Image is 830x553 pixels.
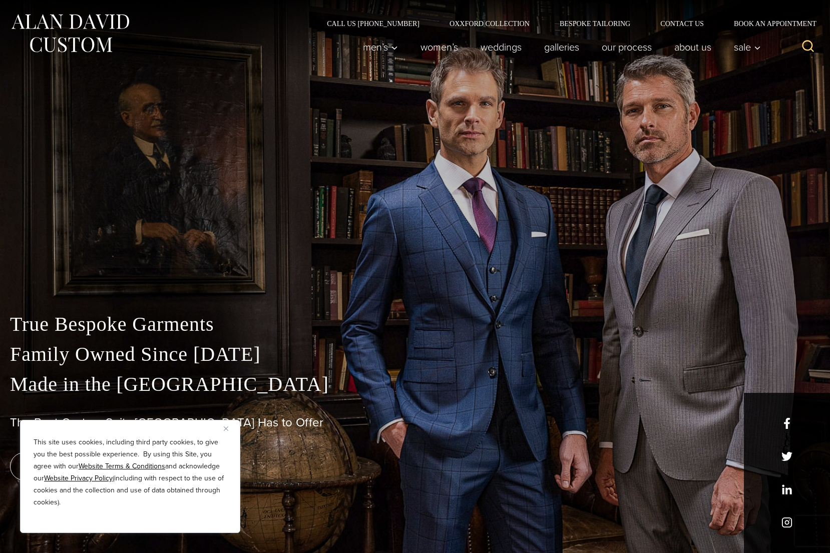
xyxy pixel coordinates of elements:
[312,20,435,27] a: Call Us [PHONE_NUMBER]
[10,452,150,480] a: book an appointment
[352,37,766,57] nav: Primary Navigation
[645,20,719,27] a: Contact Us
[409,37,470,57] a: Women’s
[734,42,761,52] span: Sale
[10,415,820,430] h1: The Best Custom Suits [GEOGRAPHIC_DATA] Has to Offer
[312,20,820,27] nav: Secondary Navigation
[79,461,165,471] a: Website Terms & Conditions
[435,20,545,27] a: Oxxford Collection
[44,473,113,483] a: Website Privacy Policy
[663,37,723,57] a: About Us
[796,35,820,59] button: View Search Form
[224,422,236,434] button: Close
[545,20,645,27] a: Bespoke Tailoring
[591,37,663,57] a: Our Process
[719,20,820,27] a: Book an Appointment
[363,42,398,52] span: Men’s
[470,37,533,57] a: weddings
[10,309,820,399] p: True Bespoke Garments Family Owned Since [DATE] Made in the [GEOGRAPHIC_DATA]
[10,11,130,56] img: Alan David Custom
[533,37,591,57] a: Galleries
[34,436,227,508] p: This site uses cookies, including third party cookies, to give you the best possible experience. ...
[224,426,228,431] img: Close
